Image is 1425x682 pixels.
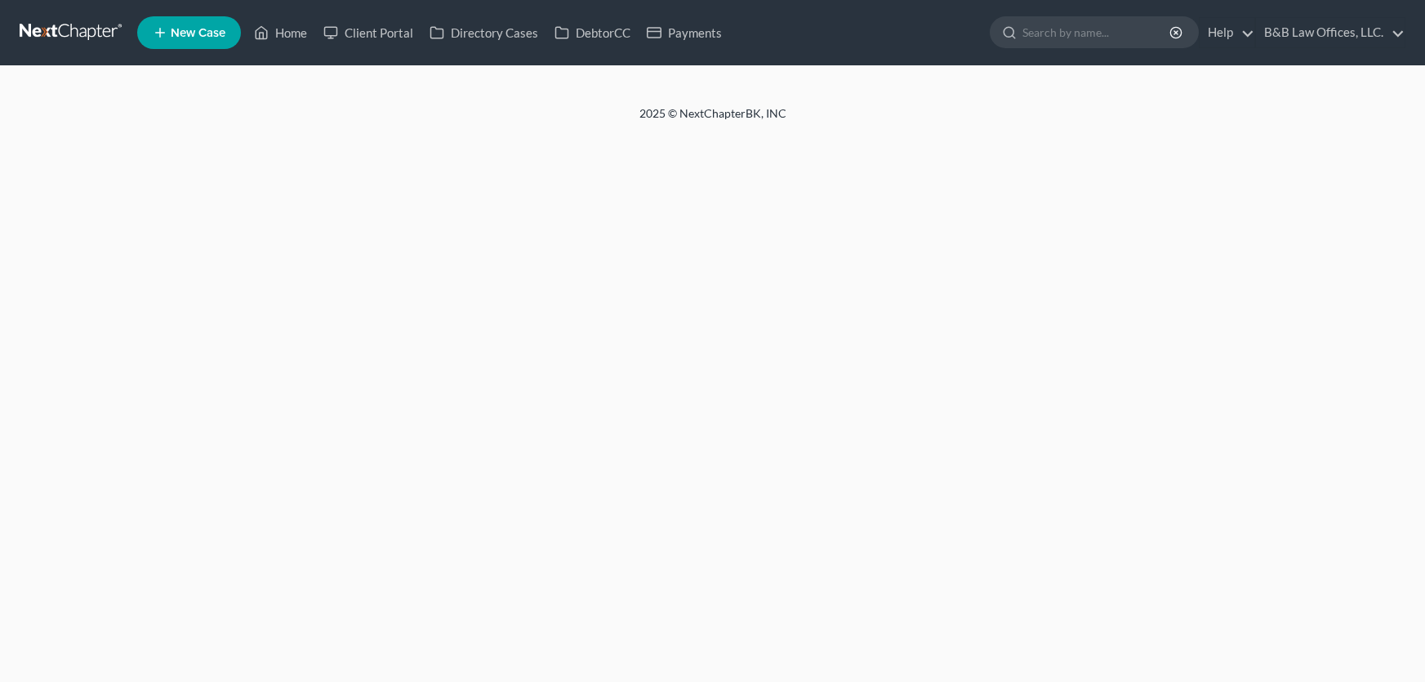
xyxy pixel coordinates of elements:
a: Directory Cases [421,18,546,47]
a: Client Portal [315,18,421,47]
a: Payments [639,18,730,47]
a: B&B Law Offices, LLC. [1256,18,1405,47]
a: Help [1200,18,1254,47]
input: Search by name... [1022,17,1172,47]
div: 2025 © NextChapterBK, INC [247,105,1178,135]
a: DebtorCC [546,18,639,47]
span: New Case [171,27,225,39]
a: Home [246,18,315,47]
